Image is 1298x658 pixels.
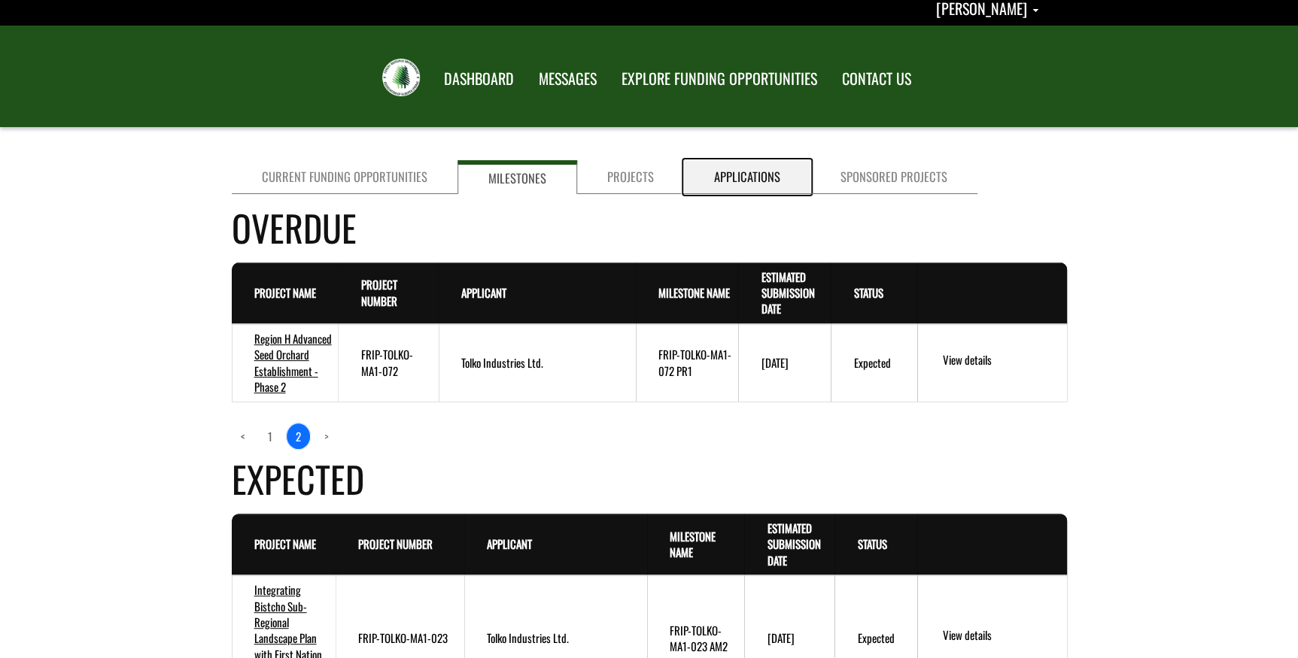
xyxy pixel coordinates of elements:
[433,60,525,98] a: DASHBOARD
[527,60,608,98] a: MESSAGES
[577,160,684,194] a: Projects
[831,60,923,98] a: CONTACT US
[254,330,332,395] a: Region H Advanced Seed Orchard Establishment - Phase 2
[658,284,730,301] a: Milestone Name
[636,324,738,402] td: FRIP-TOLKO-MA1-072 PR1
[360,276,397,308] a: Project Number
[942,627,1060,645] a: View details
[917,514,1066,575] th: Actions
[382,59,420,96] img: FRIAA Submissions Portal
[430,56,923,98] nav: Main Navigation
[767,520,820,569] a: Estimated Submission Date
[232,160,457,194] a: Current Funding Opportunities
[487,535,532,552] a: Applicant
[315,423,338,449] a: Next page
[439,324,636,402] td: Tolko Industries Ltd.
[457,160,577,194] a: Milestones
[232,423,254,449] a: Previous page
[232,324,339,402] td: Region H Advanced Seed Orchard Establishment - Phase 2
[831,324,917,402] td: Expected
[767,629,794,646] time: [DATE]
[259,423,281,449] a: page 1
[810,160,977,194] a: Sponsored Projects
[254,535,316,552] a: Project Name
[232,201,1067,254] h4: Overdue
[917,262,1066,324] th: Actions
[670,528,716,560] a: Milestone Name
[761,268,814,317] a: Estimated Submission Date
[738,324,831,402] td: 7/30/2025
[853,284,883,301] a: Status
[942,352,1060,370] a: View details
[461,284,506,301] a: Applicant
[761,354,788,371] time: [DATE]
[358,535,433,552] a: Project Number
[917,324,1066,402] td: action menu
[857,535,886,552] a: Status
[684,160,810,194] a: Applications
[610,60,828,98] a: EXPLORE FUNDING OPPORTUNITIES
[254,284,316,301] a: Project Name
[232,452,1067,505] h4: Expected
[286,423,311,450] a: 2
[338,324,439,402] td: FRIP-TOLKO-MA1-072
